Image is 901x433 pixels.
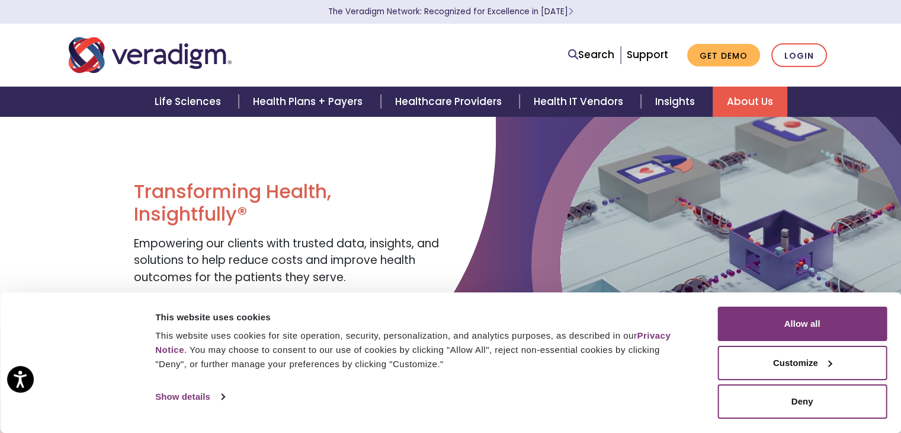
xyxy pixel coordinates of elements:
[381,87,520,117] a: Healthcare Providers
[239,87,380,117] a: Health Plans + Payers
[69,36,232,75] img: Veradigm logo
[140,87,239,117] a: Life Sciences
[568,47,614,63] a: Search
[713,87,787,117] a: About Us
[717,307,887,341] button: Allow all
[155,310,691,324] div: This website uses cookies
[133,180,441,226] h1: Transforming Health, Insightfully®
[641,87,713,117] a: Insights
[155,388,224,406] a: Show details
[717,384,887,419] button: Deny
[568,6,573,17] span: Learn More
[328,6,573,17] a: The Veradigm Network: Recognized for Excellence in [DATE]Learn More
[771,43,827,68] a: Login
[520,87,641,117] a: Health IT Vendors
[717,346,887,380] button: Customize
[155,329,691,371] div: This website uses cookies for site operation, security, personalization, and analytics purposes, ...
[133,235,438,285] span: Empowering our clients with trusted data, insights, and solutions to help reduce costs and improv...
[627,47,668,62] a: Support
[687,44,760,67] a: Get Demo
